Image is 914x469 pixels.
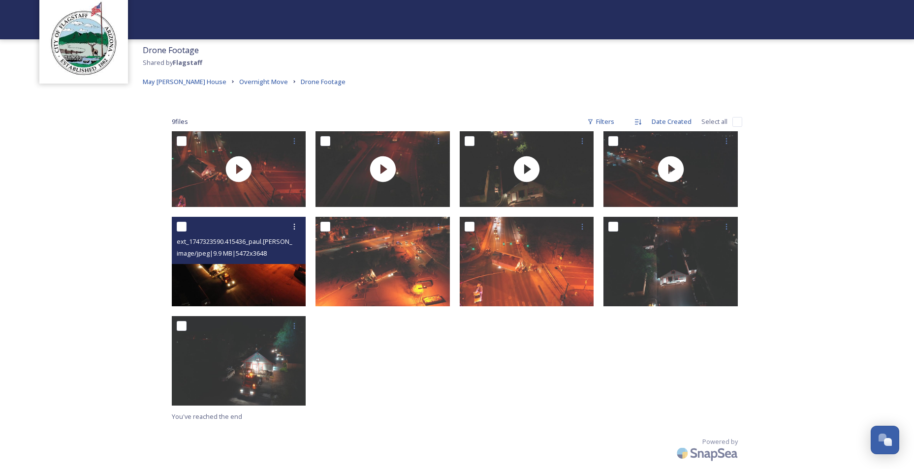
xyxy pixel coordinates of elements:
[172,412,242,421] span: You've reached the end
[172,131,306,207] img: thumbnail
[582,112,619,131] div: Filters
[173,58,202,67] strong: Flagstaff
[143,45,199,56] span: Drone Footage
[239,77,288,86] span: Overnight Move
[702,437,738,446] span: Powered by
[143,76,226,88] a: May [PERSON_NAME] House
[239,76,288,88] a: Overnight Move
[315,217,450,306] img: ext_1747323584.681491_paul.rosevear@flagstaffaz.gov-MFR2.JPG
[301,76,346,88] a: Drone Footage
[674,441,743,465] img: SnapSea Logo
[143,77,226,86] span: May [PERSON_NAME] House
[603,217,738,306] img: ext_1747323575.591845_paul.rosevear@flagstaffaz.gov-LerouxSt2.JPG
[177,249,267,258] span: image/jpeg | 9.9 MB | 5472 x 3648
[701,117,727,126] span: Select all
[177,236,390,246] span: ext_1747323590.415436_paul.[PERSON_NAME]@flagstaffaz.gov-MFR3.JPG
[172,117,188,126] span: 9 file s
[871,426,899,454] button: Open Chat
[315,131,450,207] img: thumbnail
[460,217,594,306] img: ext_1747323579.321832_paul.rosevear@flagstaffaz.gov-MFR1.JPG
[172,316,306,406] img: ext_1747323572.445928_paul.rosevear@flagstaffaz.gov-LerouxSt1.JPG
[647,112,696,131] div: Date Created
[603,131,738,207] img: thumbnail
[460,131,594,207] img: thumbnail
[143,58,202,67] span: Shared by
[301,77,346,86] span: Drone Footage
